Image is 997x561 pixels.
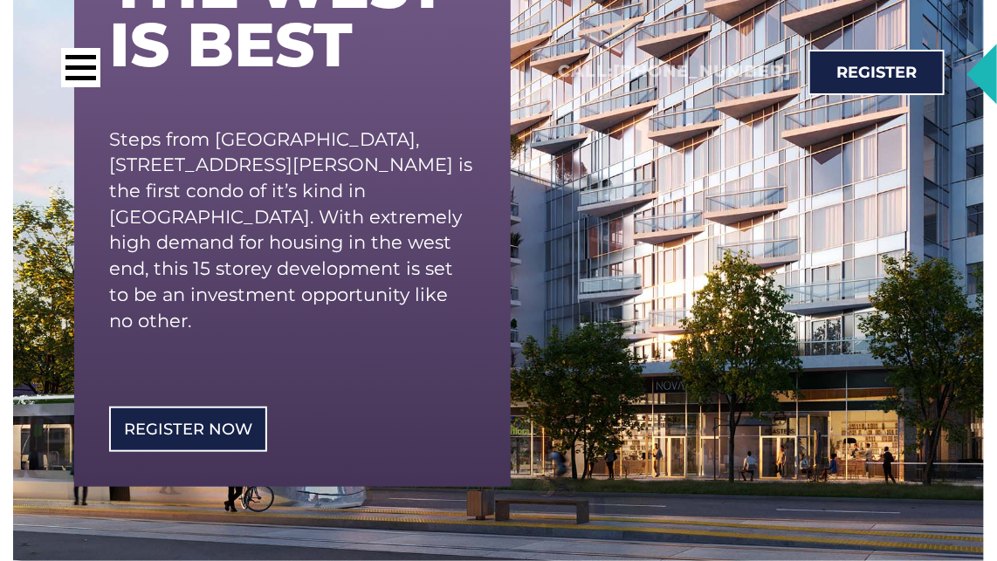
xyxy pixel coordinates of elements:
[836,65,917,80] span: Register
[109,407,267,452] a: REgister Now
[109,127,476,334] p: Steps from [GEOGRAPHIC_DATA], [STREET_ADDRESS][PERSON_NAME] is the first condo of it’s kind in [G...
[808,50,945,95] a: Register
[558,61,791,83] h2: Call:
[614,61,791,81] a: [PHONE_NUMBER]
[124,421,252,437] span: REgister Now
